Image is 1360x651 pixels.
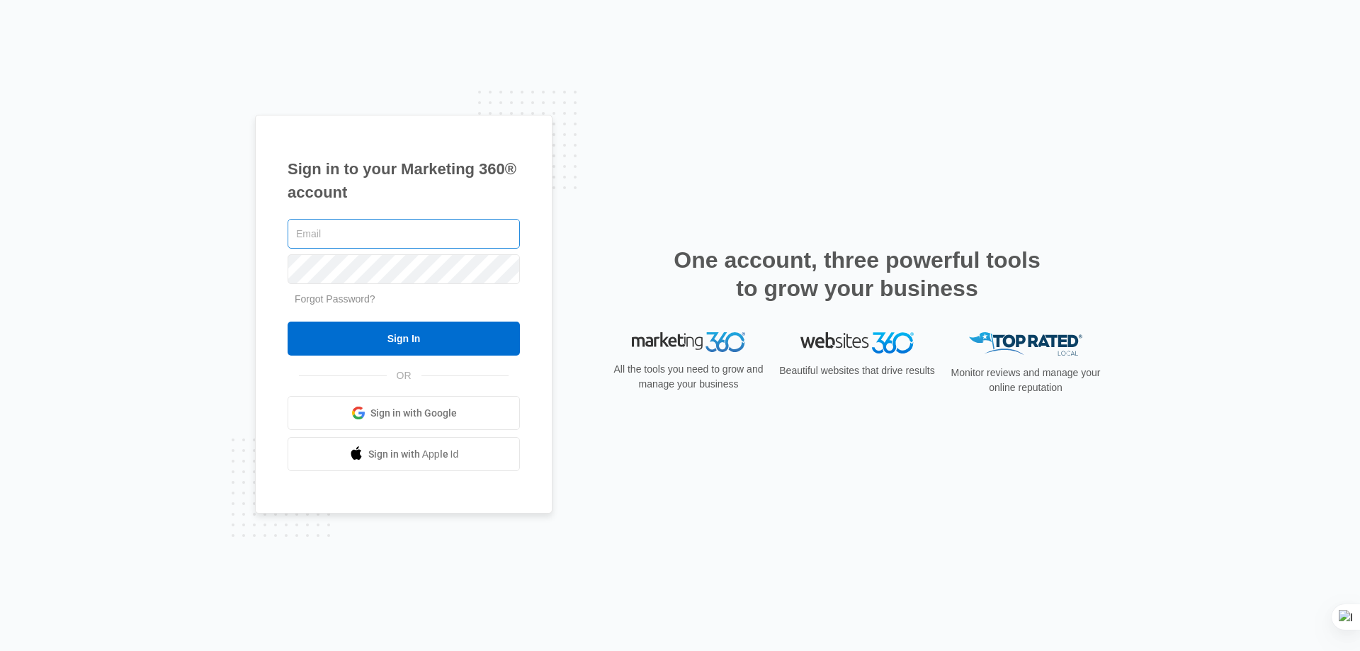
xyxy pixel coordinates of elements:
[946,366,1105,395] p: Monitor reviews and manage your online reputation
[288,157,520,204] h1: Sign in to your Marketing 360® account
[295,293,375,305] a: Forgot Password?
[609,362,768,392] p: All the tools you need to grow and manage your business
[288,322,520,356] input: Sign In
[368,447,459,462] span: Sign in with Apple Id
[669,246,1045,302] h2: One account, three powerful tools to grow your business
[288,219,520,249] input: Email
[632,332,745,352] img: Marketing 360
[288,396,520,430] a: Sign in with Google
[387,368,421,383] span: OR
[778,363,936,378] p: Beautiful websites that drive results
[800,332,914,353] img: Websites 360
[288,437,520,471] a: Sign in with Apple Id
[370,406,457,421] span: Sign in with Google
[969,332,1082,356] img: Top Rated Local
